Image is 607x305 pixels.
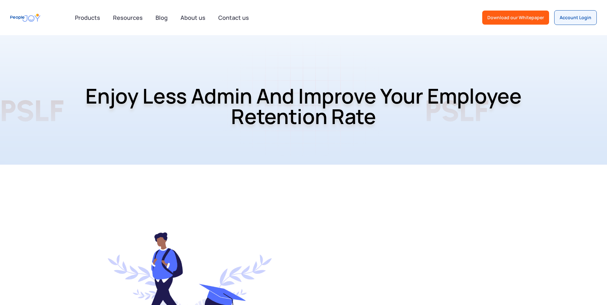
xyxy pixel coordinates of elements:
[67,69,540,143] h1: Enjoy Less Admin and Improve Your Employee Retention Rate
[109,11,147,25] a: Resources
[71,11,104,24] div: Products
[152,11,172,25] a: Blog
[214,11,253,25] a: Contact us
[487,14,544,21] div: Download our Whitepaper
[10,11,40,25] a: home
[554,10,597,25] a: Account Login
[560,14,591,21] div: Account Login
[482,11,549,25] a: Download our Whitepaper
[177,11,209,25] a: About us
